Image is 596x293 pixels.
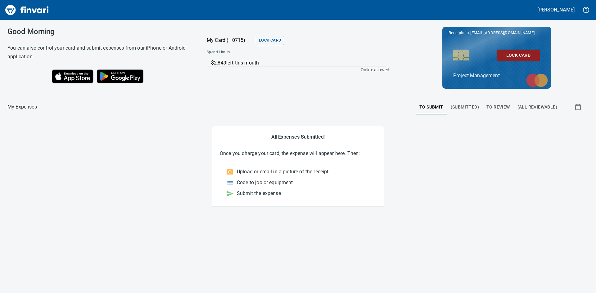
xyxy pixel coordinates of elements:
button: Lock Card [256,36,284,45]
span: Lock Card [502,51,535,59]
p: Online allowed [202,67,389,73]
h6: You can also control your card and submit expenses from our iPhone or Android application. [7,44,191,61]
h3: Good Morning [7,27,191,36]
p: Code to job or equipment [237,179,293,186]
button: Show transactions within a particular date range [569,100,589,114]
h5: [PERSON_NAME] [537,7,575,13]
span: Spend Limits [207,49,309,55]
span: To Submit [419,103,443,111]
span: Lock Card [259,37,281,44]
span: [EMAIL_ADDRESS][DOMAIN_NAME] [470,30,535,36]
p: My Card (···0715) [207,37,253,44]
p: Project Management [453,72,540,79]
p: Submit the expense [237,190,281,197]
p: Receipts to: [449,30,545,36]
button: Lock Card [497,50,540,61]
img: mastercard.svg [523,70,551,90]
nav: breadcrumb [7,103,37,111]
span: (All Reviewable) [517,103,557,111]
p: My Expenses [7,103,37,111]
img: Finvari [4,2,50,17]
p: $2,849 left this month [211,59,386,67]
img: Download on the App Store [52,69,93,83]
p: Upload or email in a picture of the receipt [237,168,328,175]
button: [PERSON_NAME] [536,5,576,15]
img: Get it on Google Play [93,66,147,87]
span: To Review [486,103,510,111]
h5: All Expenses Submitted! [220,134,376,140]
span: (Submitted) [451,103,479,111]
p: Once you charge your card, the expense will appear here. Then: [220,150,376,157]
